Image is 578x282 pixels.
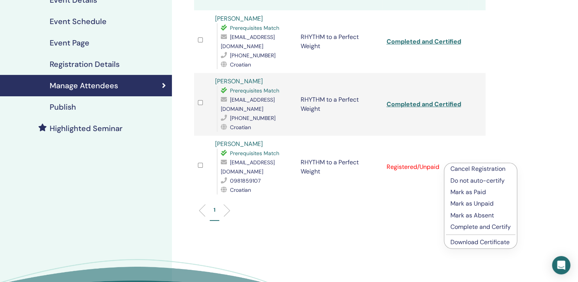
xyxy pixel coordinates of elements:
h4: Highlighted Seminar [50,124,123,133]
a: Completed and Certified [386,100,461,108]
span: [PHONE_NUMBER] [230,115,275,122]
p: 1 [214,206,215,214]
span: Prerequisites Match [230,87,279,94]
a: Completed and Certified [386,37,461,45]
span: [EMAIL_ADDRESS][DOMAIN_NAME] [221,34,275,50]
p: Mark as Absent [450,211,511,220]
span: Croatian [230,61,251,68]
p: Complete and Certify [450,222,511,232]
a: Download Certificate [450,238,510,246]
td: RHYTHM to a Perfect Weight [297,73,382,136]
h4: Event Schedule [50,17,107,26]
p: Cancel Registration [450,164,511,173]
h4: Publish [50,102,76,112]
h4: Event Page [50,38,89,47]
span: [EMAIL_ADDRESS][DOMAIN_NAME] [221,159,275,175]
span: 0981859107 [230,177,261,184]
span: Prerequisites Match [230,150,279,157]
a: [PERSON_NAME] [215,77,263,85]
h4: Manage Attendees [50,81,118,90]
span: Croatian [230,186,251,193]
a: [PERSON_NAME] [215,15,263,23]
p: Mark as Unpaid [450,199,511,208]
span: Croatian [230,124,251,131]
h4: Registration Details [50,60,120,69]
div: Open Intercom Messenger [552,256,570,274]
p: Do not auto-certify [450,176,511,185]
p: Mark as Paid [450,188,511,197]
a: [PERSON_NAME] [215,140,263,148]
td: RHYTHM to a Perfect Weight [297,10,382,73]
span: [EMAIL_ADDRESS][DOMAIN_NAME] [221,96,275,112]
span: [PHONE_NUMBER] [230,52,275,59]
span: Prerequisites Match [230,24,279,31]
td: RHYTHM to a Perfect Weight [297,136,382,198]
